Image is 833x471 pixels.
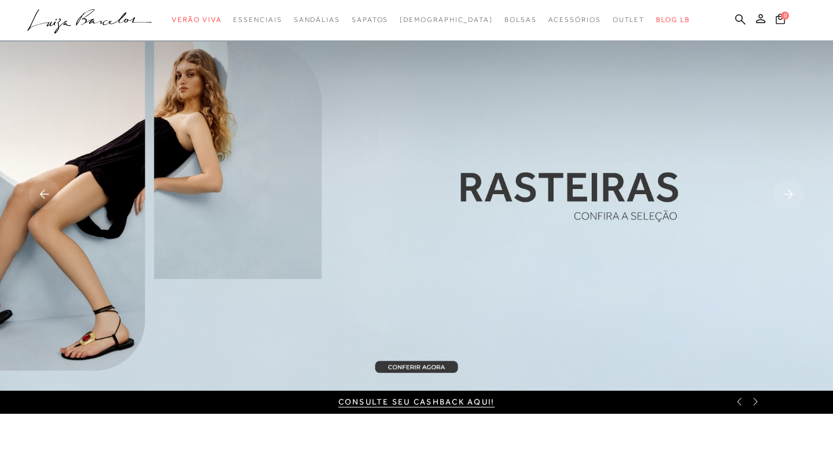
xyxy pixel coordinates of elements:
a: categoryNavScreenReaderText [504,9,537,31]
a: Consulte seu cashback aqui! [338,397,495,406]
span: BLOG LB [656,16,690,24]
span: Essenciais [233,16,282,24]
a: categoryNavScreenReaderText [613,9,645,31]
span: Bolsas [504,16,537,24]
span: Outlet [613,16,645,24]
a: categoryNavScreenReaderText [233,9,282,31]
a: categoryNavScreenReaderText [294,9,340,31]
span: 0 [781,12,789,20]
span: Sandálias [294,16,340,24]
a: categoryNavScreenReaderText [548,9,601,31]
a: BLOG LB [656,9,690,31]
button: 0 [772,13,788,28]
a: noSubCategoriesText [400,9,493,31]
span: Acessórios [548,16,601,24]
a: categoryNavScreenReaderText [172,9,222,31]
a: categoryNavScreenReaderText [352,9,388,31]
span: Sapatos [352,16,388,24]
span: [DEMOGRAPHIC_DATA] [400,16,493,24]
span: Verão Viva [172,16,222,24]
